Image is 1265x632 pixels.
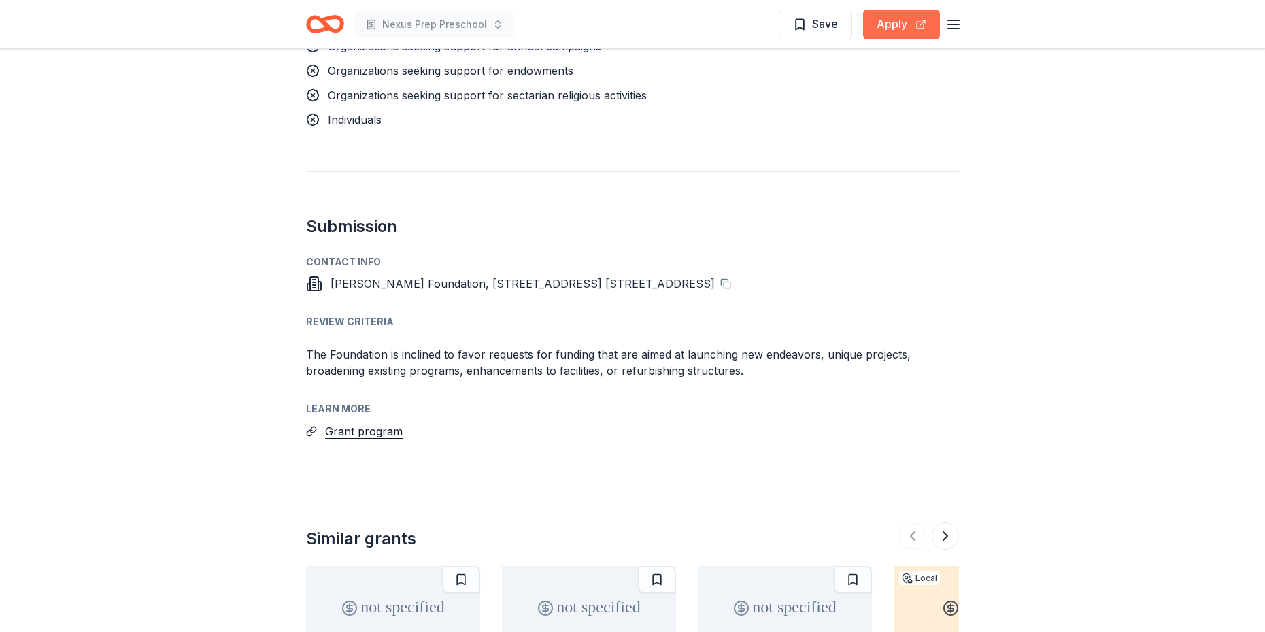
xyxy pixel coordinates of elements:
[331,277,715,290] span: [PERSON_NAME] Foundation, [STREET_ADDRESS] [STREET_ADDRESS]
[328,113,382,127] span: Individuals
[306,314,959,330] div: Review Criteria
[899,571,940,585] div: Local
[863,10,940,39] button: Apply
[779,10,852,39] button: Save
[306,8,344,40] a: Home
[325,422,403,440] button: Grant program
[355,11,514,38] button: Nexus Prep Preschool
[812,15,838,33] span: Save
[328,88,647,102] span: Organizations seeking support for sectarian religious activities
[306,401,959,417] div: Learn more
[328,64,573,78] span: Organizations seeking support for endowments
[306,346,959,379] p: The Foundation is inclined to favor requests for funding that are aimed at launching new endeavor...
[382,16,487,33] span: Nexus Prep Preschool
[306,528,416,550] div: Similar grants
[306,254,959,270] div: Contact info
[306,216,959,237] h2: Submission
